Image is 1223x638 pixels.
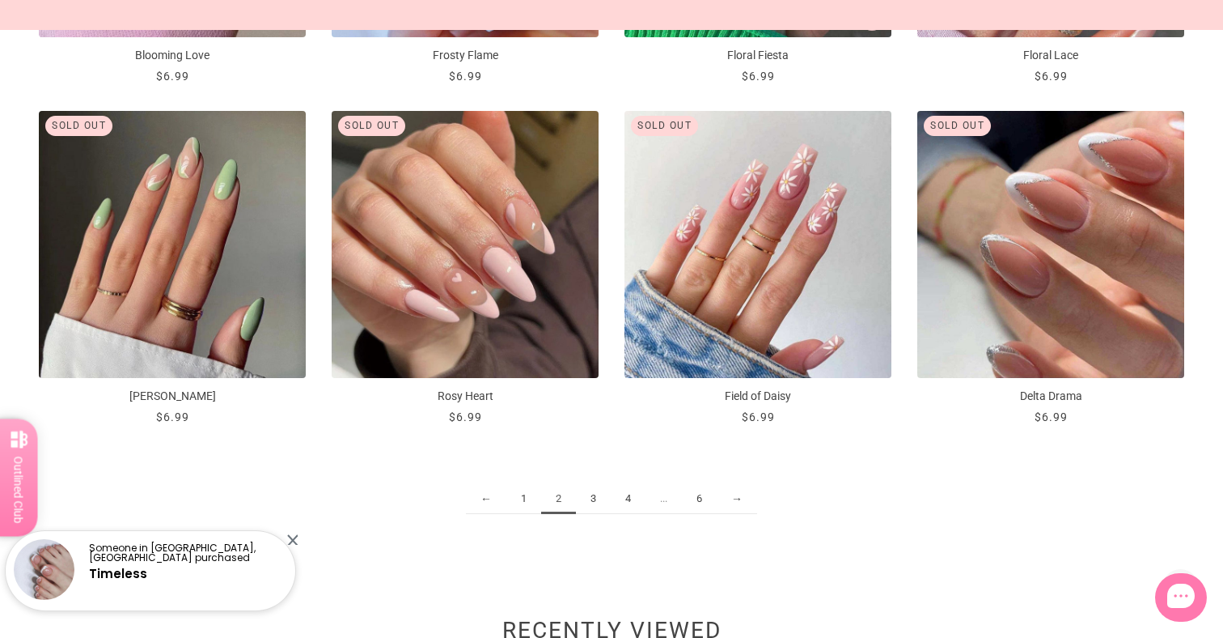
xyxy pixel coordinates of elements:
[39,388,306,405] p: [PERSON_NAME]
[924,116,991,136] div: Sold out
[156,70,189,83] span: $6.99
[742,410,775,423] span: $6.99
[742,70,775,83] span: $6.99
[39,111,306,426] a: Kelly Green
[89,543,281,563] p: Someone in [GEOGRAPHIC_DATA], [GEOGRAPHIC_DATA] purchased
[338,116,405,136] div: Sold out
[917,47,1184,64] p: Floral Lace
[917,111,1184,426] a: Delta Drama
[39,47,306,64] p: Blooming Love
[466,484,506,514] a: ←
[506,484,541,514] a: 1
[449,410,482,423] span: $6.99
[611,484,645,514] a: 4
[332,388,599,405] p: Rosy Heart
[645,484,682,514] span: ...
[631,116,698,136] div: Sold out
[624,47,891,64] p: Floral Fiesta
[1035,410,1068,423] span: $6.99
[624,111,891,426] a: Field of Daisy
[45,116,112,136] div: Sold out
[717,484,757,514] a: →
[541,484,576,514] span: 2
[332,111,599,426] a: Rosy Heart
[682,484,717,514] a: 6
[449,70,482,83] span: $6.99
[917,388,1184,405] p: Delta Drama
[332,47,599,64] p: Frosty Flame
[1035,70,1068,83] span: $6.99
[89,565,147,582] a: Timeless
[624,388,891,405] p: Field of Daisy
[576,484,611,514] a: 3
[156,410,189,423] span: $6.99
